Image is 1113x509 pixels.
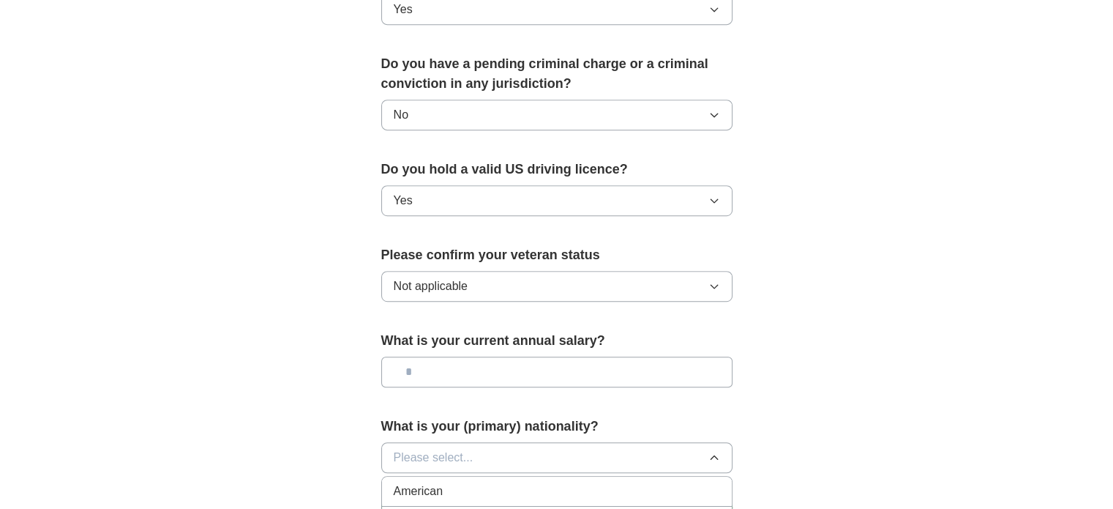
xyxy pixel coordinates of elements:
[381,185,732,216] button: Yes
[381,331,732,351] label: What is your current annual salary?
[381,271,732,302] button: Not applicable
[394,278,468,295] span: Not applicable
[381,442,732,473] button: Please select...
[394,1,413,18] span: Yes
[394,106,408,124] span: No
[381,245,732,265] label: Please confirm your veteran status
[394,449,473,467] span: Please select...
[394,483,443,500] span: American
[381,417,732,436] label: What is your (primary) nationality?
[381,54,732,94] label: Do you have a pending criminal charge or a criminal conviction in any jurisdiction?
[381,160,732,179] label: Do you hold a valid US driving licence?
[381,100,732,130] button: No
[394,192,413,209] span: Yes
